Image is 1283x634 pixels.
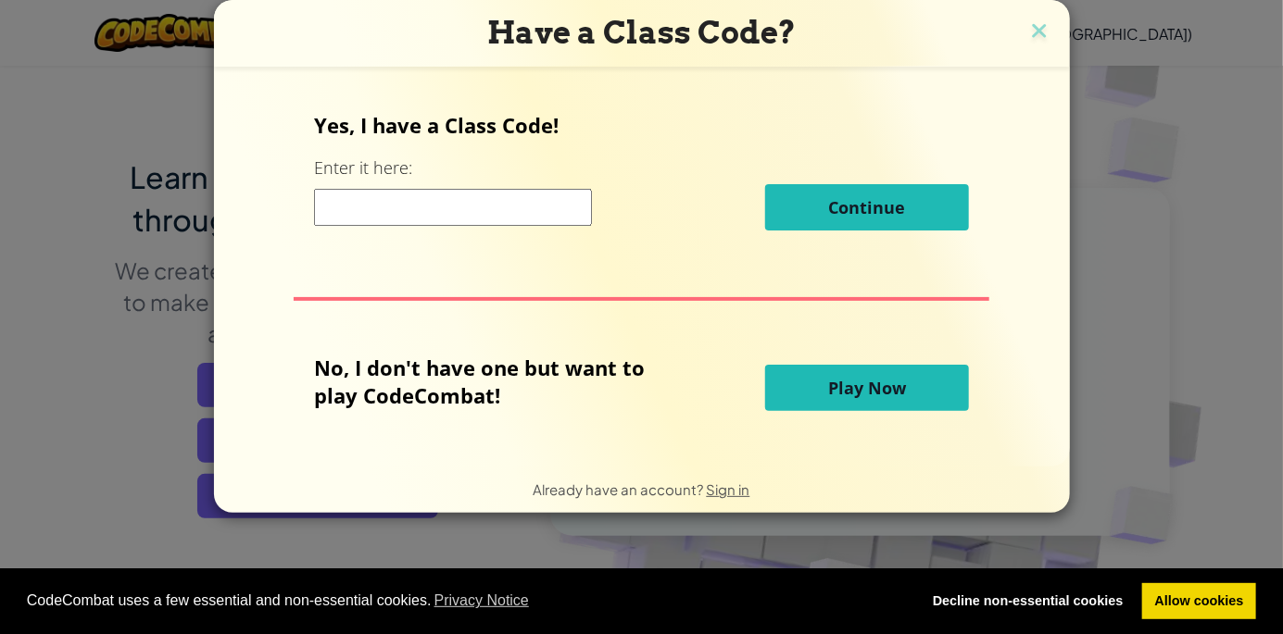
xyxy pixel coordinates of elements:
button: Continue [765,184,969,230]
a: allow cookies [1142,583,1256,620]
span: Play Now [828,377,906,399]
a: learn more about cookies [432,587,533,615]
img: close icon [1027,19,1051,46]
span: Have a Class Code? [487,14,796,51]
button: Play Now [765,365,969,411]
p: Yes, I have a Class Code! [314,111,969,139]
p: No, I don't have one but want to play CodeCombat! [314,354,673,409]
a: deny cookies [920,583,1136,620]
a: Sign in [707,480,750,498]
label: Enter it here: [314,156,412,180]
span: Already have an account? [534,480,707,498]
span: CodeCombat uses a few essential and non-essential cookies. [27,587,906,615]
span: Continue [829,196,906,218]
